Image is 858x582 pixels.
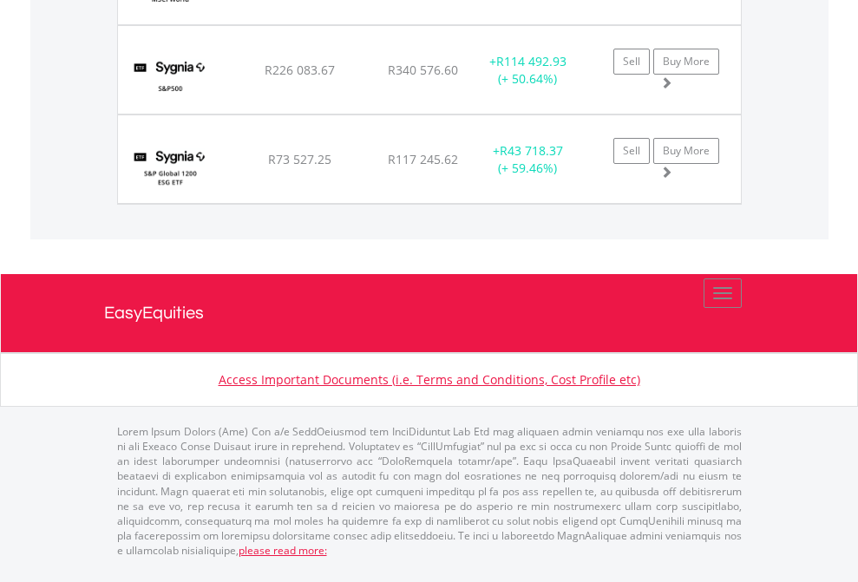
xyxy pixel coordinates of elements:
[127,137,214,199] img: EQU.ZA.SYGESG.png
[239,543,327,558] a: please read more:
[496,53,567,69] span: R114 492.93
[500,142,563,159] span: R43 718.37
[474,53,582,88] div: + (+ 50.64%)
[613,49,650,75] a: Sell
[127,48,214,109] img: EQU.ZA.SYG500.png
[653,49,719,75] a: Buy More
[388,62,458,78] span: R340 576.60
[613,138,650,164] a: Sell
[265,62,335,78] span: R226 083.67
[653,138,719,164] a: Buy More
[117,424,742,558] p: Lorem Ipsum Dolors (Ame) Con a/e SeddOeiusmod tem InciDiduntut Lab Etd mag aliquaen admin veniamq...
[474,142,582,177] div: + (+ 59.46%)
[388,151,458,167] span: R117 245.62
[104,274,755,352] a: EasyEquities
[268,151,331,167] span: R73 527.25
[219,371,640,388] a: Access Important Documents (i.e. Terms and Conditions, Cost Profile etc)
